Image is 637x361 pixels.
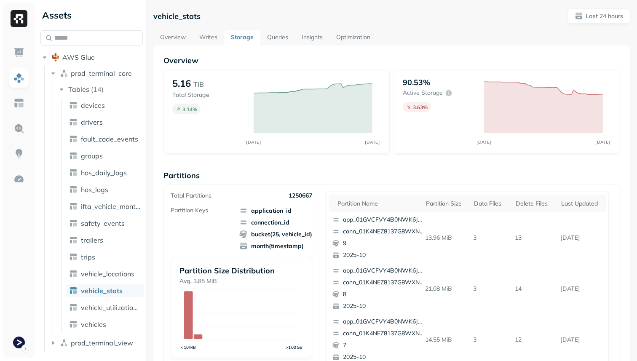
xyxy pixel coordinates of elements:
[81,236,103,244] span: trailers
[66,200,144,213] a: ifta_vehicle_months
[343,216,425,224] p: app_01GVCFVY4B0NWK6JYK87JP2WRP
[81,286,123,295] span: vehicle_stats
[567,8,630,24] button: Last 24 hours
[60,69,68,78] img: namespace
[40,51,143,64] button: AWS Glue
[13,72,24,83] img: Assets
[182,106,197,112] p: 3.14 %
[69,101,78,110] img: table
[516,200,553,208] div: Delete Files
[66,250,144,264] a: trips
[295,30,329,45] a: Insights
[60,339,68,347] img: namespace
[66,115,144,129] a: drivers
[470,230,511,245] p: 3
[193,30,224,45] a: Writes
[66,217,144,230] a: safety_events
[171,192,211,200] p: Total Partitions
[81,168,127,177] span: hos_daily_logs
[470,332,511,347] p: 3
[13,148,24,159] img: Insights
[81,320,106,329] span: vehicles
[69,202,78,211] img: table
[561,200,602,208] div: Last updated
[49,336,143,350] button: prod_terminal_view
[426,200,466,208] div: Partition size
[81,135,138,143] span: fault_code_events
[474,200,507,208] div: Data Files
[40,8,143,22] div: Assets
[179,266,303,275] p: Partition Size Distribution
[66,267,144,281] a: vehicle_locations
[181,345,196,350] tspan: <10MB
[66,301,144,314] a: vehicle_utilization_day
[511,230,557,245] p: 13
[171,206,208,214] p: Partition Keys
[81,101,105,110] span: devices
[239,218,312,227] span: connection_id
[163,171,620,180] p: Partitions
[511,281,557,296] p: 14
[179,277,303,285] p: Avg. 3.85 MiB
[62,53,95,62] span: AWS Glue
[586,12,623,20] p: Last 24 hours
[66,166,144,179] a: hos_daily_logs
[69,168,78,177] img: table
[69,185,78,194] img: table
[81,253,95,261] span: trips
[343,318,425,326] p: app_01GVCFVY4B0NWK6JYK87JP2WRP
[422,332,470,347] p: 14.55 MiB
[69,286,78,295] img: table
[13,174,24,185] img: Optimization
[413,104,428,110] p: 3.63 %
[365,139,380,144] tspan: [DATE]
[343,251,425,259] p: 2025-10
[557,332,606,347] p: Oct 3, 2025
[66,318,144,331] a: vehicles
[239,242,312,250] span: month(timestamp)
[246,139,261,144] tspan: [DATE]
[422,281,470,296] p: 21.08 MiB
[81,270,134,278] span: vehicle_locations
[11,10,27,27] img: Ryft
[343,278,425,287] p: conn_01K4NEZ8137G8WXNV00CK90XW1
[343,329,425,338] p: conn_01K4NEZ8137G8WXNV00CK90XW1
[329,30,377,45] a: Optimization
[172,78,191,89] p: 5.16
[66,233,144,247] a: trailers
[153,30,193,45] a: Overview
[403,78,430,87] p: 90.53%
[69,118,78,126] img: table
[286,345,303,350] tspan: >100GB
[69,219,78,227] img: table
[172,91,245,99] p: Total Storage
[13,98,24,109] img: Asset Explorer
[403,89,443,97] p: Active storage
[329,212,428,263] button: app_01GVCFVY4B0NWK6JYK87JP2WRPconn_01K4NEZ8137G8WXNV00CK90XW192025-10
[81,219,125,227] span: safety_events
[153,11,201,21] p: vehicle_stats
[71,339,133,347] span: prod_terminal_view
[69,320,78,329] img: table
[66,284,144,297] a: vehicle_stats
[329,263,428,314] button: app_01GVCFVY4B0NWK6JYK87JP2WRPconn_01K4NEZ8137G8WXNV00CK90XW182025-10
[71,69,132,78] span: prod_terminal_core
[69,253,78,261] img: table
[343,267,425,275] p: app_01GVCFVY4B0NWK6JYK87JP2WRP
[343,239,425,248] p: 9
[343,302,425,310] p: 2025-10
[239,206,312,215] span: application_id
[69,152,78,160] img: table
[69,303,78,312] img: table
[68,85,89,94] span: Tables
[66,183,144,196] a: hos_logs
[163,56,620,65] p: Overview
[66,149,144,163] a: groups
[596,139,610,144] tspan: [DATE]
[557,230,606,245] p: Oct 3, 2025
[422,230,470,245] p: 13.96 MiB
[81,152,103,160] span: groups
[343,227,425,236] p: conn_01K4NEZ8137G8WXNV00CK90XW1
[477,139,492,144] tspan: [DATE]
[81,303,141,312] span: vehicle_utilization_day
